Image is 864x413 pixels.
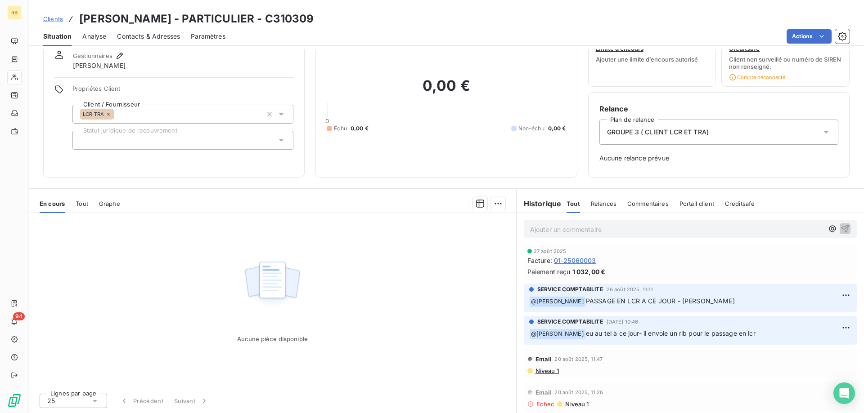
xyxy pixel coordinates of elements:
[586,329,756,337] span: eu au tel à ce jour- il envoie un rib pour le passage en lcr
[72,85,293,98] span: Propriétés Client
[567,200,580,207] span: Tout
[40,200,65,207] span: En cours
[43,15,63,22] span: Clients
[591,200,616,207] span: Relances
[564,400,589,408] span: Niveau 1
[114,391,169,410] button: Précédent
[530,297,585,307] span: @ [PERSON_NAME]
[554,256,596,265] span: 01-25060003
[548,124,566,133] span: 0,00 €
[47,396,55,405] span: 25
[325,117,329,124] span: 0
[80,136,87,144] input: Ajouter une valeur
[729,74,785,81] span: Compte déconnecté
[721,21,850,87] button: CreditsafeClient non surveillé ou numéro de SIREN non renseigné.Compte déconnecté
[572,267,606,276] span: 1 032,00 €
[114,110,121,118] input: Ajouter une valeur
[73,61,126,70] span: [PERSON_NAME]
[7,5,22,20] div: RB
[535,389,552,396] span: Email
[99,200,120,207] span: Graphe
[787,29,832,44] button: Actions
[43,14,63,23] a: Clients
[518,124,544,133] span: Non-échu
[535,355,552,363] span: Email
[554,390,603,395] span: 20 août 2025, 11:26
[73,52,112,59] span: Gestionnaires
[535,367,559,374] span: Niveau 1
[627,200,669,207] span: Commentaires
[607,287,653,292] span: 26 août 2025, 11:11
[79,11,314,27] h3: [PERSON_NAME] - PARTICULIER - C310309
[725,200,755,207] span: Creditsafe
[243,257,301,312] img: Empty state
[237,335,308,342] span: Aucune pièce disponible
[191,32,225,41] span: Paramètres
[679,200,714,207] span: Portail client
[537,318,603,326] span: SERVICE COMPTABILITE
[596,56,698,63] span: Ajouter une limite d’encours autorisé
[536,400,555,408] span: Echec
[83,111,104,117] span: LCR TRA
[117,32,180,41] span: Contacts & Adresses
[7,393,22,408] img: Logo LeanPay
[833,382,855,404] div: Open Intercom Messenger
[586,297,735,305] span: PASSAGE EN LCR A CE JOUR - [PERSON_NAME]
[527,267,571,276] span: Paiement reçu
[517,198,562,209] h6: Historique
[327,77,566,104] h2: 0,00 €
[169,391,214,410] button: Suivant
[13,312,25,320] span: 94
[334,124,347,133] span: Échu
[607,128,709,137] span: GROUPE 3 ( CLIENT LCR ET TRA)
[351,124,369,133] span: 0,00 €
[607,319,639,324] span: [DATE] 10:46
[588,21,716,87] button: Limite d’encoursAjouter une limite d’encours autorisé
[537,285,603,293] span: SERVICE COMPTABILITE
[43,32,72,41] span: Situation
[527,256,552,265] span: Facture :
[82,32,106,41] span: Analyse
[530,329,585,339] span: @ [PERSON_NAME]
[554,356,603,362] span: 20 août 2025, 11:47
[76,200,88,207] span: Tout
[729,56,842,70] span: Client non surveillé ou numéro de SIREN non renseigné.
[534,249,567,254] span: 27 août 2025
[599,154,838,163] span: Aucune relance prévue
[599,103,838,114] h6: Relance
